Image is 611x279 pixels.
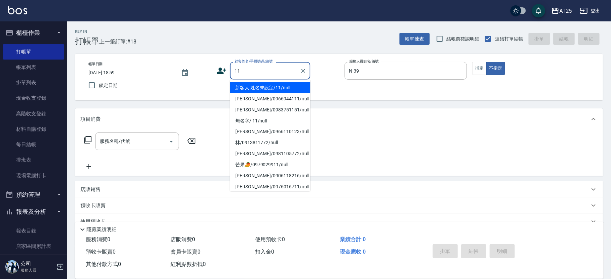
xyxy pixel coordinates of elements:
input: YYYY/MM/DD hh:mm [88,67,174,78]
button: 預約管理 [3,186,64,203]
a: 材料自購登錄 [3,121,64,137]
img: Logo [8,6,27,14]
button: 不指定 [486,62,505,75]
li: [PERSON_NAME]/0966110123/null [230,126,310,137]
span: 扣入金 0 [255,249,274,255]
button: AT25 [549,4,574,18]
label: 服務人員姓名/編號 [349,59,379,64]
span: 其他付款方式 0 [86,261,121,267]
button: 報表及分析 [3,203,64,220]
a: 現金收支登錄 [3,90,64,106]
button: Open [166,136,177,147]
span: 會員卡販賣 0 [171,249,200,255]
span: 連續打單結帳 [495,35,523,42]
a: 店家區間累計表 [3,239,64,254]
span: 上一筆訂單:#18 [99,37,137,46]
span: 紅利點數折抵 0 [171,261,206,267]
li: [PERSON_NAME]/0966944111/null [230,93,310,104]
label: 帳單日期 [88,62,103,67]
div: 使用預收卡 [75,213,603,229]
p: 項目消費 [80,116,101,123]
li: [PERSON_NAME]/0983751151/null [230,104,310,115]
p: 店販銷售 [80,186,101,193]
li: [PERSON_NAME]/0976016711/null [230,182,310,193]
div: 預收卡販賣 [75,197,603,213]
button: save [532,4,545,17]
div: AT25 [559,7,572,15]
span: 結帳前確認明細 [447,35,480,42]
span: 服務消費 0 [86,236,110,243]
p: 預收卡販賣 [80,202,106,209]
button: 指定 [472,62,487,75]
button: 櫃檯作業 [3,24,64,41]
li: [PERSON_NAME]/0981105772/null [230,149,310,160]
a: 現場電腦打卡 [3,168,64,183]
span: 預收卡販賣 0 [86,249,116,255]
button: 帳單速查 [400,33,430,45]
span: 業績合計 0 [340,236,366,243]
p: 使用預收卡 [80,218,106,225]
li: 新客人 姓名未設定/11/null [230,82,310,93]
a: 每日結帳 [3,137,64,152]
li: 林/0913811772/null [230,137,310,149]
a: 打帳單 [3,44,64,60]
span: 店販消費 0 [171,236,195,243]
div: 項目消費 [75,108,603,130]
a: 帳單列表 [3,60,64,75]
a: 報表目錄 [3,223,64,239]
span: 鎖定日期 [99,82,118,89]
li: 芒果🥭/0979029911/null [230,160,310,171]
a: 店家日報表 [3,254,64,269]
p: 隱藏業績明細 [86,226,117,233]
li: 無名字/ 11/null [230,115,310,126]
img: Person [5,260,19,274]
h3: 打帳單 [75,36,99,46]
div: 店販銷售 [75,181,603,197]
a: 排班表 [3,152,64,168]
button: Clear [299,66,308,76]
label: 顧客姓名/手機號碼/編號 [235,59,273,64]
a: 高階收支登錄 [3,106,64,121]
span: 現金應收 0 [340,249,366,255]
h2: Key In [75,29,99,34]
a: 掛單列表 [3,75,64,90]
button: 登出 [577,5,603,17]
button: Choose date, selected date is 2025-09-16 [177,65,193,81]
li: [PERSON_NAME]/0906118216/null [230,171,310,182]
h5: 公司 [20,261,55,267]
p: 服務人員 [20,267,55,273]
span: 使用預收卡 0 [255,236,285,243]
